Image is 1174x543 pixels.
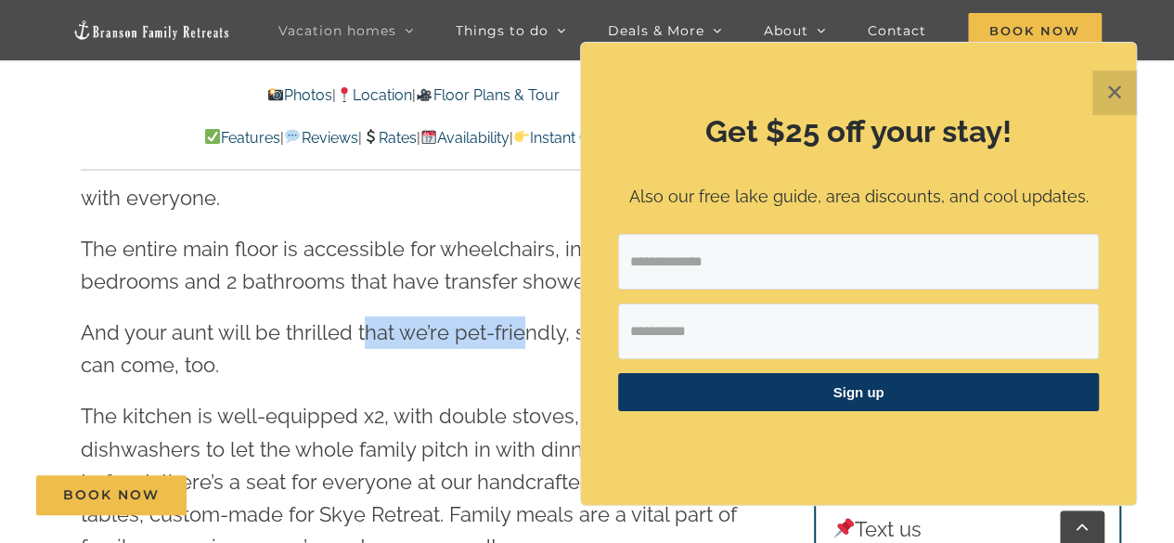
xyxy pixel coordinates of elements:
[608,24,704,37] span: Deals & More
[81,120,713,209] span: Kids can happily retreat to the family room to play pool or watch a movie on the flat-screen. The...
[336,86,412,104] a: Location
[285,129,300,144] img: 💬
[337,87,352,102] img: 📍
[456,24,548,37] span: Things to do
[421,129,436,144] img: 📆
[618,234,1099,290] input: Email Address
[618,184,1099,211] p: Also our free lake guide, area discounts, and cool updates.
[416,86,559,104] a: Floor Plans & Tour
[81,84,745,108] p: | |
[968,13,1102,48] span: Book Now
[81,126,745,150] p: | | | |
[363,129,378,144] img: 💲
[417,87,432,102] img: 🎥
[868,24,926,37] span: Contact
[1092,71,1137,115] button: Close
[618,304,1099,359] input: First Name
[618,110,1099,153] h2: Get $25 off your stay!
[81,237,707,293] span: The entire main floor is accessible for wheelchairs, including 2 bedrooms and 2 bathrooms that ha...
[278,24,396,37] span: Vacation homes
[618,434,1099,454] p: ​
[268,87,283,102] img: 📸
[63,487,160,503] span: Book Now
[36,475,187,515] a: Book Now
[267,86,332,104] a: Photos
[420,129,510,147] a: Availability
[764,24,808,37] span: About
[204,129,280,147] a: Features
[72,19,230,41] img: Branson Family Retreats Logo
[618,373,1099,411] button: Sign up
[362,129,417,147] a: Rates
[514,129,529,144] img: 👉
[513,129,622,147] a: Instant Quote
[81,320,707,377] span: And your aunt will be thrilled that we’re pet-friendly, so her doggie can come, too.
[205,129,220,144] img: ✅
[284,129,357,147] a: Reviews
